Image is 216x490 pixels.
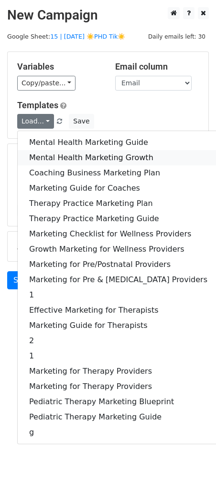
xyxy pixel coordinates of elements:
[7,33,125,40] small: Google Sheet:
[17,61,101,72] h5: Variables
[17,114,54,129] a: Load...
[17,76,76,91] a: Copy/paste...
[50,33,125,40] a: 15 | [DATE] ☀️PHD Tik☀️
[115,61,199,72] h5: Email column
[145,33,209,40] a: Daily emails left: 30
[69,114,94,129] button: Save
[7,7,209,23] h2: New Campaign
[7,271,39,289] a: Send
[17,100,58,110] a: Templates
[145,31,209,42] span: Daily emails left: 30
[168,444,216,490] iframe: Chat Widget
